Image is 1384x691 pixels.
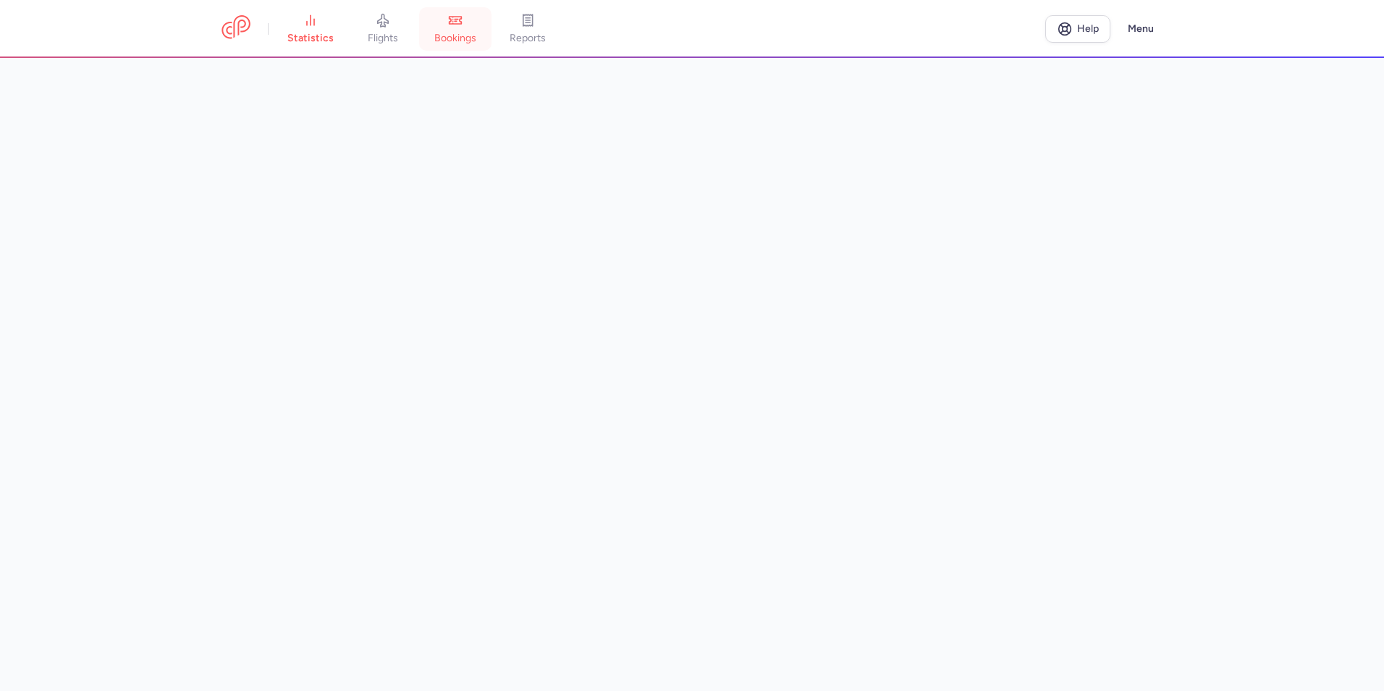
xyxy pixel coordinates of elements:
[287,32,334,45] span: statistics
[1045,15,1110,43] a: Help
[419,13,491,45] a: bookings
[1119,15,1163,43] button: Menu
[221,15,250,42] a: CitizenPlane red outlined logo
[347,13,419,45] a: flights
[434,32,476,45] span: bookings
[368,32,398,45] span: flights
[1077,23,1099,34] span: Help
[491,13,564,45] a: reports
[510,32,546,45] span: reports
[274,13,347,45] a: statistics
